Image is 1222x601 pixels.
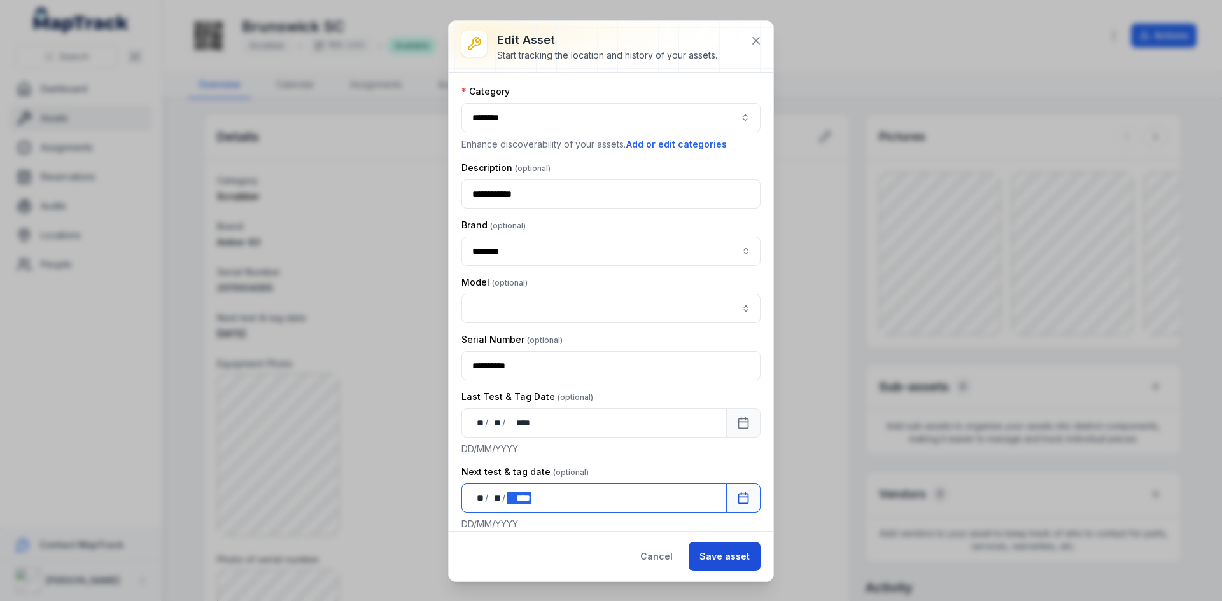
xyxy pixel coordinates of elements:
[461,390,593,403] label: Last Test & Tag Date
[502,417,507,429] div: /
[461,137,761,151] p: Enhance discoverability of your assets.
[689,542,761,571] button: Save asset
[626,137,727,151] button: Add or edit categories
[461,85,510,98] label: Category
[489,492,502,504] div: month,
[461,333,563,346] label: Serial Number
[507,417,531,429] div: year,
[726,408,761,438] button: Calendar
[507,492,531,504] div: year,
[461,466,589,478] label: Next test & tag date
[461,443,761,455] p: DD/MM/YYYY
[461,518,761,530] p: DD/MM/YYYY
[485,417,489,429] div: /
[461,294,761,323] input: asset-edit:cf[ae11ba15-1579-4ecc-996c-910ebae4e155]-label
[629,542,684,571] button: Cancel
[472,492,485,504] div: day,
[497,49,717,62] div: Start tracking the location and history of your assets.
[497,31,717,49] h3: Edit asset
[726,483,761,513] button: Calendar
[461,219,526,231] label: Brand
[502,492,507,504] div: /
[485,492,489,504] div: /
[472,417,485,429] div: day,
[461,237,761,266] input: asset-edit:cf[95398f92-8612-421e-aded-2a99c5a8da30]-label
[461,162,551,174] label: Description
[489,417,502,429] div: month,
[461,276,528,289] label: Model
